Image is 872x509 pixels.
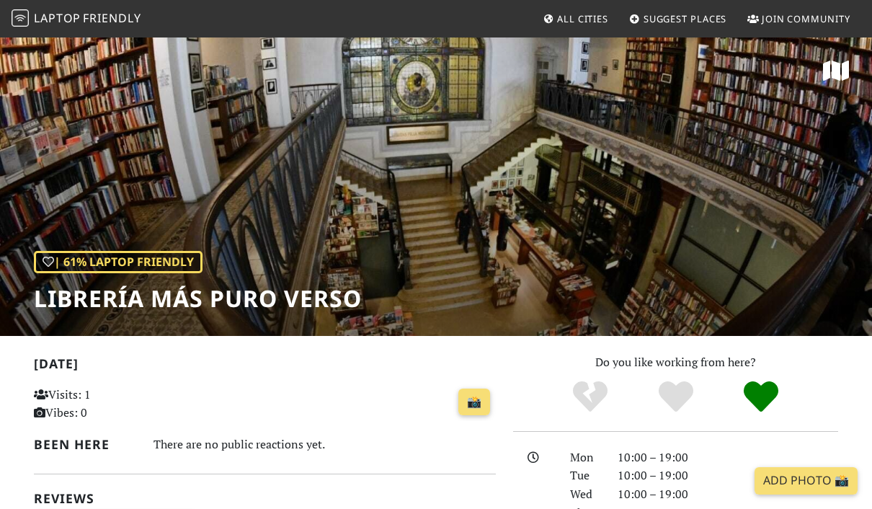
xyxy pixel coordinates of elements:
div: Mon [561,448,609,467]
div: 10:00 – 19:00 [609,466,847,485]
a: All Cities [537,6,614,32]
span: All Cities [557,12,608,25]
a: Suggest Places [623,6,733,32]
h2: Been here [34,437,136,452]
div: Tue [561,466,609,485]
a: Join Community [742,6,856,32]
h1: Librería Más Puro Verso [34,285,362,312]
h2: [DATE] [34,356,496,377]
div: There are no public reactions yet. [154,434,496,455]
span: Suggest Places [644,12,727,25]
div: Definitely! [718,379,804,415]
div: 10:00 – 19:00 [609,448,847,467]
div: Wed [561,485,609,504]
div: No [547,379,633,415]
p: Visits: 1 Vibes: 0 [34,386,177,422]
p: Do you like working from here? [513,353,838,372]
a: LaptopFriendly LaptopFriendly [12,6,141,32]
h2: Reviews [34,491,496,506]
a: 📸 [458,389,490,416]
span: Join Community [762,12,850,25]
a: Add Photo 📸 [755,467,858,495]
div: Yes [633,379,718,415]
div: 10:00 – 19:00 [609,485,847,504]
div: | 61% Laptop Friendly [34,251,203,274]
img: LaptopFriendly [12,9,29,27]
span: Laptop [34,10,81,26]
span: Friendly [83,10,141,26]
